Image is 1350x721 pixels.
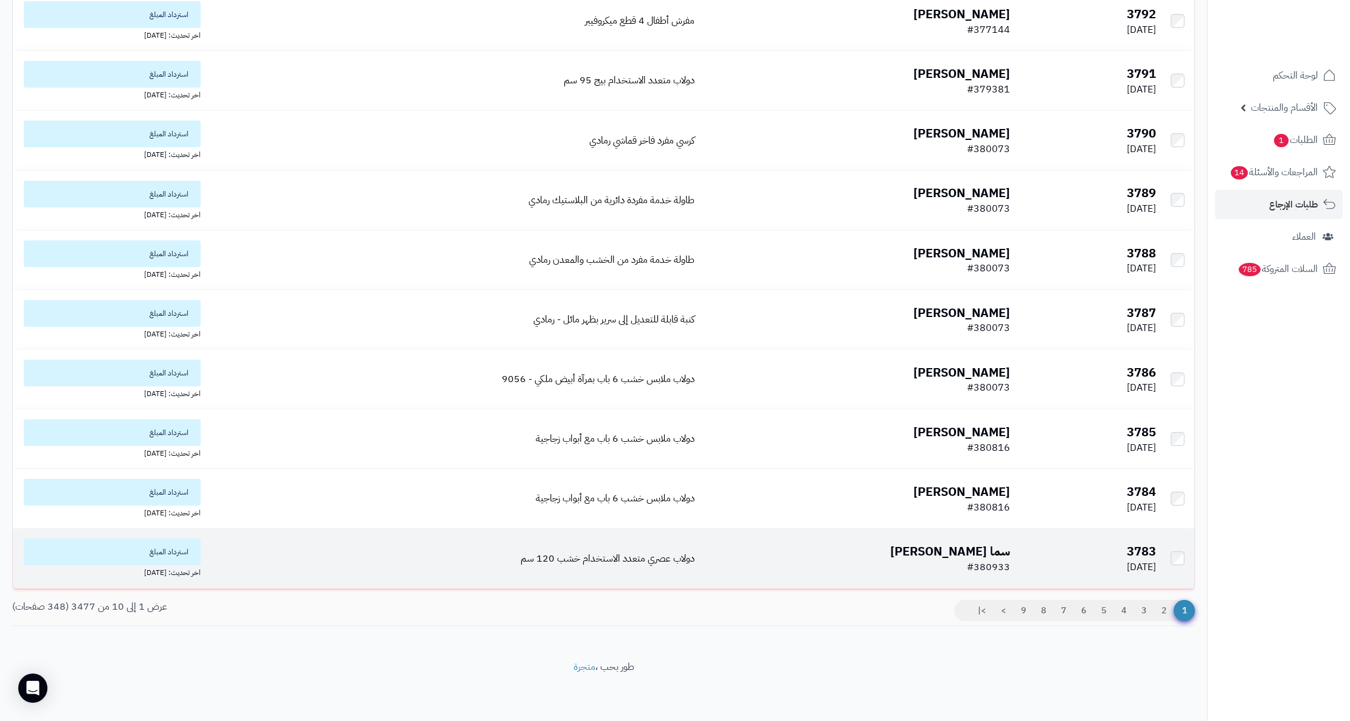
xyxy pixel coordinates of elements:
a: طاولة خدمة مفردة دائرية من البلاستيك رمادي [528,193,694,207]
div: Open Intercom Messenger [18,674,47,703]
div: عرض 1 إلى 10 من 3477 (348 صفحات) [3,600,604,614]
a: 3 [1134,600,1154,622]
span: #380073 [967,201,1010,216]
b: [PERSON_NAME] [913,124,1010,142]
a: الطلبات1 [1215,125,1343,155]
b: 3788 [1127,244,1156,262]
b: [PERSON_NAME] [913,423,1010,441]
a: >| [970,600,994,622]
a: دولاب ملابس خشب 6 باب مع أبواب زجاجية [536,491,694,506]
span: #380073 [967,380,1010,395]
span: الطلبات [1273,131,1318,148]
b: 3792 [1127,5,1156,23]
span: [DATE] [1127,380,1156,395]
a: طاولة خدمة مفرد من الخشب والمعدن رمادي [529,253,694,267]
b: 3791 [1127,64,1156,83]
b: [PERSON_NAME] [913,363,1010,381]
b: 3784 [1127,482,1156,501]
span: 785 [1238,263,1261,277]
div: اخر تحديث: [DATE] [18,28,201,41]
span: استرداد المبلغ [24,120,201,147]
div: اخر تحديث: [DATE] [18,565,201,578]
span: استرداد المبلغ [24,300,201,327]
a: > [993,600,1014,622]
span: استرداد المبلغ [24,538,201,565]
a: 8 [1033,600,1054,622]
span: 1 [1174,600,1195,622]
a: المراجعات والأسئلة14 [1215,158,1343,187]
a: دولاب ملابس خشب 6 باب بمرآة أبيض ملكي - 9056 [502,372,694,386]
div: اخر تحديث: [DATE] [18,207,201,220]
span: [DATE] [1127,441,1156,455]
span: طلبات الإرجاع [1269,196,1318,213]
a: متجرة [573,660,595,674]
span: استرداد المبلغ [24,419,201,446]
a: 9 [1013,600,1034,622]
b: 3783 [1127,542,1156,560]
div: اخر تحديث: [DATE] [18,147,201,160]
div: اخر تحديث: [DATE] [18,386,201,399]
a: 5 [1093,600,1114,622]
b: 3789 [1127,184,1156,202]
b: 3790 [1127,124,1156,142]
span: استرداد المبلغ [24,240,201,267]
a: 6 [1073,600,1094,622]
a: لوحة التحكم [1215,61,1343,90]
a: مفرش أطفال 4 قطع ميكروفيبر [585,13,694,28]
a: كرسي مفرد فاخر قماشي رمادي [589,133,694,148]
b: 3785 [1127,423,1156,441]
div: اخر تحديث: [DATE] [18,446,201,459]
b: [PERSON_NAME] [913,5,1010,23]
span: [DATE] [1127,500,1156,515]
a: كنبة قابلة للتعديل إلى سرير بظهر مائل - رمادي [533,312,694,327]
b: [PERSON_NAME] [913,304,1010,322]
a: 7 [1053,600,1074,622]
b: 3787 [1127,304,1156,322]
b: 3786 [1127,363,1156,381]
a: دولاب ملابس خشب 6 باب مع أبواب زجاجية [536,431,694,446]
span: [DATE] [1127,201,1156,216]
b: [PERSON_NAME] [913,482,1010,501]
b: [PERSON_NAME] [913,64,1010,83]
a: 2 [1154,600,1174,622]
span: [DATE] [1127,23,1156,37]
span: 1 [1274,134,1289,148]
a: دولاب متعدد الاستخدام بيج 95 سم [564,73,694,88]
div: اخر تحديث: [DATE] [18,88,201,100]
a: السلات المتروكة785 [1215,254,1343,284]
span: استرداد المبلغ [24,360,201,386]
img: logo-2.png [1267,27,1338,53]
a: العملاء [1215,222,1343,251]
span: #380816 [967,441,1010,455]
b: [PERSON_NAME] [913,244,1010,262]
a: 4 [1113,600,1134,622]
span: [DATE] [1127,321,1156,335]
span: [DATE] [1127,261,1156,276]
span: السلات المتروكة [1237,260,1318,277]
span: المراجعات والأسئلة [1230,164,1318,181]
span: العملاء [1292,228,1316,245]
b: [PERSON_NAME] [913,184,1010,202]
a: دولاب عصري متعدد الاستخدام خشب 120 سم [521,551,694,566]
span: [DATE] [1127,560,1156,574]
div: اخر تحديث: [DATE] [18,267,201,280]
span: [DATE] [1127,82,1156,97]
span: #380816 [967,500,1010,515]
a: طلبات الإرجاع [1215,190,1343,219]
span: 14 [1231,166,1248,180]
span: #379381 [967,82,1010,97]
span: #380073 [967,142,1010,156]
span: استرداد المبلغ [24,1,201,28]
div: اخر تحديث: [DATE] [18,327,201,340]
span: #380933 [967,560,1010,574]
span: [DATE] [1127,142,1156,156]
